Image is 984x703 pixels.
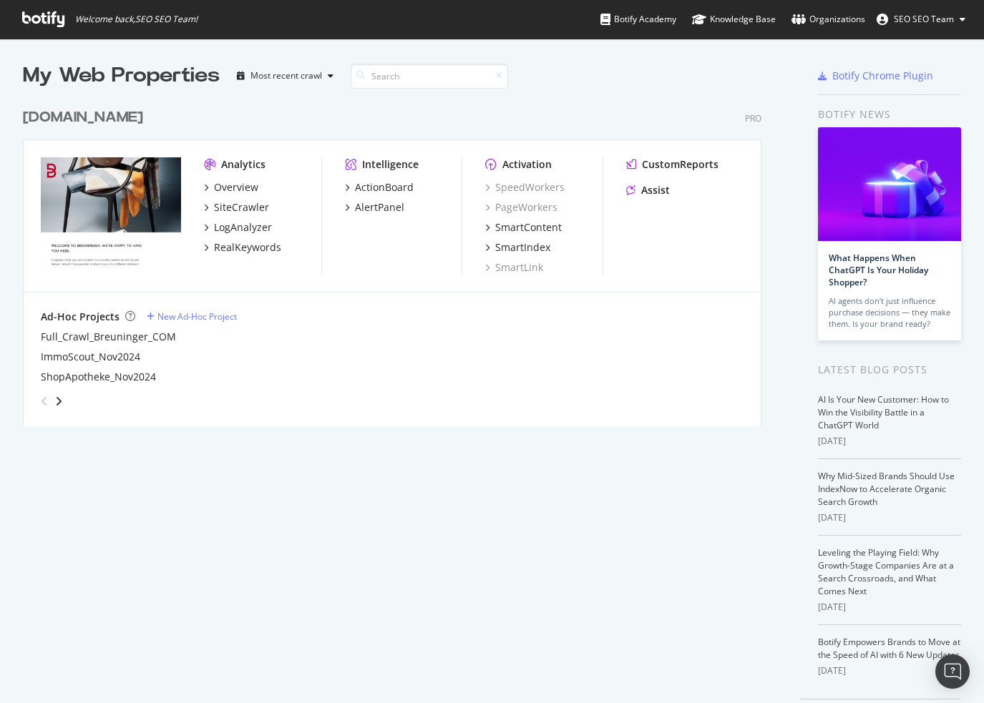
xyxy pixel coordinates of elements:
[641,183,670,197] div: Assist
[23,90,773,426] div: grid
[362,157,419,172] div: Intelligence
[23,107,149,128] a: [DOMAIN_NAME]
[214,220,272,235] div: LogAnalyzer
[818,470,955,508] a: Why Mid-Sized Brands Should Use IndexNow to Accelerate Organic Search Growth
[355,200,404,215] div: AlertPanel
[214,180,258,195] div: Overview
[250,72,322,80] div: Most recent crawl
[818,546,954,597] a: Leveling the Playing Field: Why Growth-Stage Companies Are at a Search Crossroads, and What Comes...
[41,330,176,344] a: Full_Crawl_Breuninger_COM
[818,601,961,614] div: [DATE]
[35,390,54,413] div: angle-left
[935,654,970,689] div: Open Intercom Messenger
[642,157,718,172] div: CustomReports
[485,240,550,255] a: SmartIndex
[41,370,156,384] a: ShopApotheke_Nov2024
[818,362,961,378] div: Latest Blog Posts
[829,252,928,288] a: What Happens When ChatGPT Is Your Holiday Shopper?
[345,180,414,195] a: ActionBoard
[41,350,140,364] a: ImmoScout_Nov2024
[147,310,237,323] a: New Ad-Hoc Project
[75,14,198,25] span: Welcome back, SEO SEO Team !
[818,664,961,677] div: [DATE]
[204,200,269,215] a: SiteCrawler
[204,240,281,255] a: RealKeywords
[157,310,237,323] div: New Ad-Hoc Project
[626,157,718,172] a: CustomReports
[600,12,676,26] div: Botify Academy
[818,107,961,122] div: Botify news
[54,394,64,408] div: angle-right
[485,200,557,215] a: PageWorkers
[502,157,552,172] div: Activation
[214,200,269,215] div: SiteCrawler
[626,183,670,197] a: Assist
[692,12,776,26] div: Knowledge Base
[818,69,933,83] a: Botify Chrome Plugin
[204,180,258,195] a: Overview
[485,220,562,235] a: SmartContent
[894,13,954,25] span: SEO SEO Team
[204,220,272,235] a: LogAnalyzer
[745,112,761,124] div: Pro
[41,310,120,324] div: Ad-Hoc Projects
[818,435,961,448] div: [DATE]
[214,240,281,255] div: RealKeywords
[865,8,977,31] button: SEO SEO Team
[41,157,181,270] img: breuninger.com
[221,157,266,172] div: Analytics
[23,62,220,90] div: My Web Properties
[791,12,865,26] div: Organizations
[818,393,949,431] a: AI Is Your New Customer: How to Win the Visibility Battle in a ChatGPT World
[829,295,950,330] div: AI agents don’t just influence purchase decisions — they make them. Is your brand ready?
[485,180,565,195] a: SpeedWorkers
[818,636,960,661] a: Botify Empowers Brands to Move at the Speed of AI with 6 New Updates
[495,220,562,235] div: SmartContent
[23,107,143,128] div: [DOMAIN_NAME]
[351,64,508,89] input: Search
[355,180,414,195] div: ActionBoard
[818,127,961,241] img: What Happens When ChatGPT Is Your Holiday Shopper?
[832,69,933,83] div: Botify Chrome Plugin
[231,64,339,87] button: Most recent crawl
[495,240,550,255] div: SmartIndex
[485,260,543,275] a: SmartLink
[818,511,961,524] div: [DATE]
[345,200,404,215] a: AlertPanel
